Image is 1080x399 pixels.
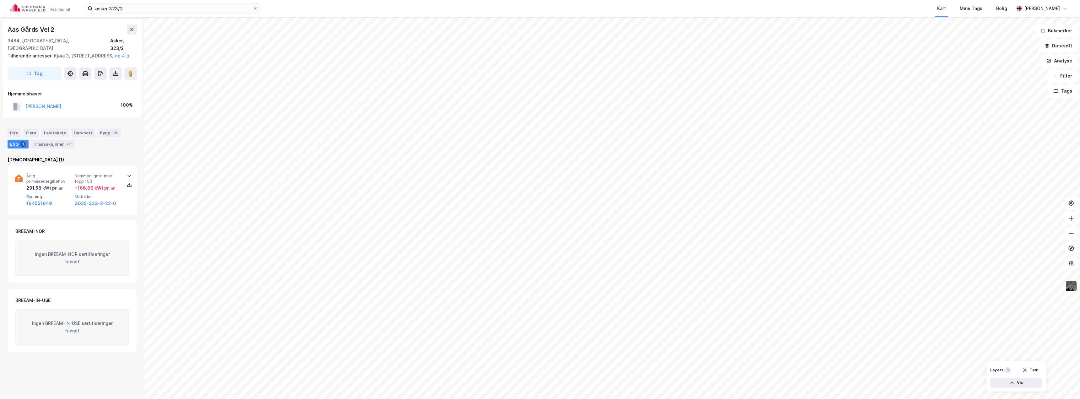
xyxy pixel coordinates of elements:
[71,128,95,137] div: Datasett
[1041,55,1077,67] button: Analyse
[31,140,75,148] div: Transaksjoner
[75,194,121,199] span: Matrikkel
[26,194,72,199] span: Bygning
[23,128,39,137] div: Eiere
[93,4,253,13] input: Søk på adresse, matrikkel, gårdeiere, leietakere eller personer
[1048,85,1077,97] button: Tags
[1049,369,1080,399] div: Kontrollprogram for chat
[8,140,29,148] div: ESG
[1018,365,1042,375] button: Tøm
[15,309,129,345] div: Ingen BREEAM-IN-USE sertifiseringer funnet
[1005,367,1011,373] div: 1
[8,24,56,35] div: Aas Gårds Vei 2
[65,141,72,147] div: 27
[8,90,137,98] div: Hjemmelshaver
[121,101,133,109] div: 100%
[1035,24,1077,37] button: Bokmerker
[26,200,52,207] button: 194551649
[75,173,121,184] span: Sammenlignet med topp 15%
[10,4,70,13] img: cushman-wakefield-realkapital-logo.202ea83816669bd177139c58696a8fa1.svg
[996,5,1007,12] div: Bolig
[75,184,115,192] div: + 166.86 kWt pr. ㎡
[112,130,118,136] div: 16
[8,67,62,80] button: Tag
[97,128,121,137] div: Bygg
[1047,70,1077,82] button: Filter
[1065,280,1077,292] img: 9k=
[8,37,110,52] div: 3484, [GEOGRAPHIC_DATA], [GEOGRAPHIC_DATA]
[26,184,63,192] div: 291.58
[15,240,129,276] div: Ingen BREEAM-NOR sertifiseringer funnet
[75,200,116,207] button: 3025-323-2-22-0
[8,128,21,137] div: Info
[1049,369,1080,399] iframe: Chat Widget
[26,173,72,184] span: Årlig primærenergibehov
[937,5,946,12] div: Kart
[990,378,1042,388] button: Vis
[8,53,54,58] span: Tilhørende adresser:
[990,368,1003,373] div: Layers
[1024,5,1060,12] div: [PERSON_NAME]
[15,228,45,235] div: BREEAM-NOR
[110,37,137,52] div: Asker, 323/2
[960,5,982,12] div: Mine Tags
[15,297,51,304] div: BREEAM-IN-USE
[8,52,132,60] div: Kjøia 3, [STREET_ADDRESS]
[1039,40,1077,52] button: Datasett
[8,156,137,164] div: [DEMOGRAPHIC_DATA] (1)
[41,184,63,192] div: kWt pr. ㎡
[41,128,69,137] div: Leietakere
[20,141,26,147] div: 1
